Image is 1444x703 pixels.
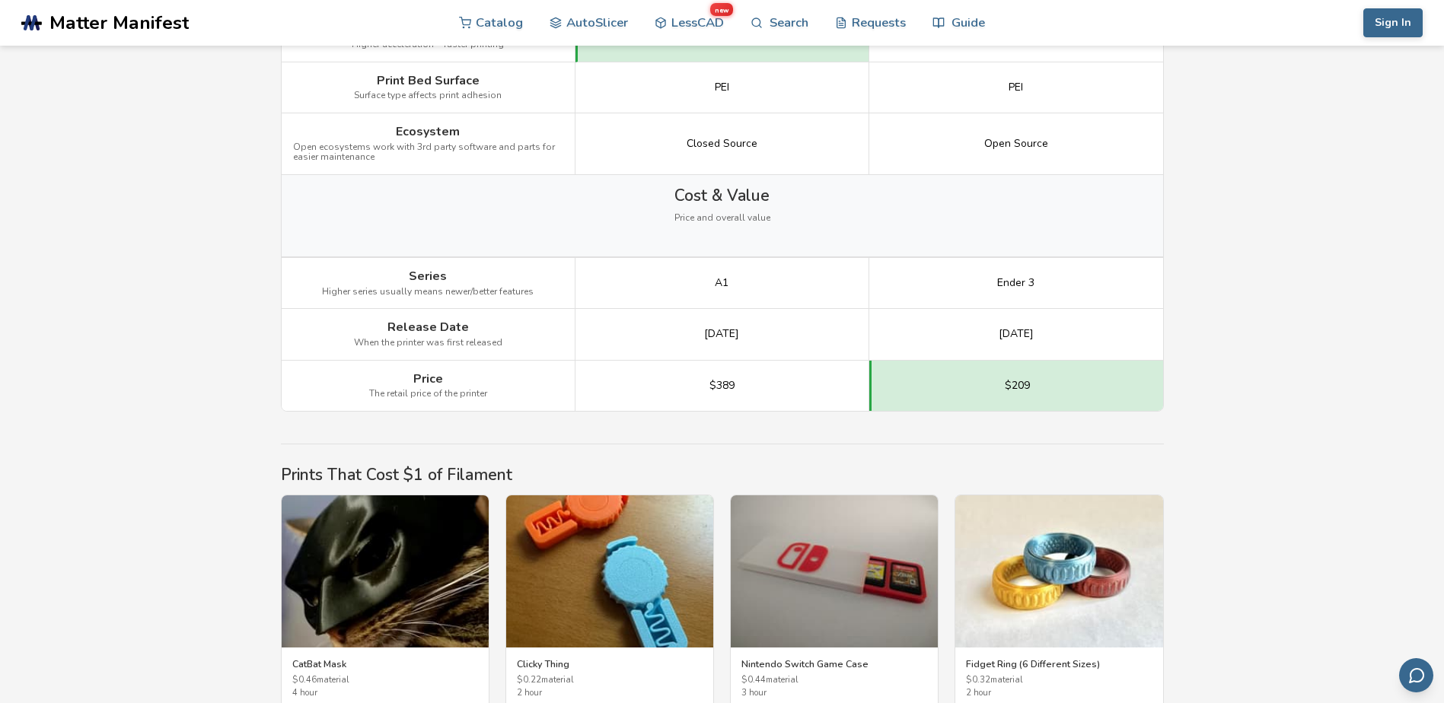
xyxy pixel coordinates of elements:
span: PEI [1009,81,1023,94]
h3: Clicky Thing [517,658,703,670]
span: new [710,3,733,17]
span: When the printer was first released [354,338,502,348]
span: $389 [709,380,735,392]
span: [DATE] [999,328,1034,340]
h3: Nintendo Switch Game Case [741,658,927,670]
span: $ 0.22 material [517,676,703,686]
span: Print Bed Surface [377,74,480,87]
img: Fidget Ring (6 Different Sizes) [955,495,1162,647]
span: $209 [1005,380,1030,392]
h3: Fidget Ring (6 Different Sizes) [966,658,1152,670]
img: Nintendo Switch Game Case [731,495,938,647]
span: A1 [715,277,728,289]
span: Open Source [984,138,1048,150]
span: 2 hour [966,689,1152,698]
span: Release Date [387,320,469,334]
span: Surface type affects print adhesion [354,91,502,101]
span: Matter Manifest [49,12,189,33]
span: 2 hour [517,689,703,698]
span: Ecosystem [396,125,460,138]
span: Open ecosystems work with 3rd party software and parts for easier maintenance [293,142,563,164]
span: 4 hour [292,689,478,698]
img: CatBat Mask [282,495,489,647]
span: Ender 3 [997,277,1034,289]
h3: CatBat Mask [292,658,478,670]
span: The retail price of the printer [369,389,487,399]
img: Clicky Thing [506,495,713,647]
span: PEI [715,81,729,94]
span: [DATE] [704,328,739,340]
span: $ 0.32 material [966,676,1152,686]
span: Price and overall value [674,213,770,224]
h2: Prints That Cost $1 of Filament [281,466,1164,484]
span: $ 0.46 material [292,676,478,686]
span: $ 0.44 material [741,676,927,686]
button: Send feedback via email [1399,658,1433,692]
span: Closed Source [687,138,757,150]
span: Price [413,372,443,386]
span: 3 hour [741,689,927,698]
span: Series [409,269,447,283]
button: Sign In [1363,8,1423,37]
span: Higher series usually means newer/better features [322,287,534,297]
span: Cost & Value [674,186,770,205]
